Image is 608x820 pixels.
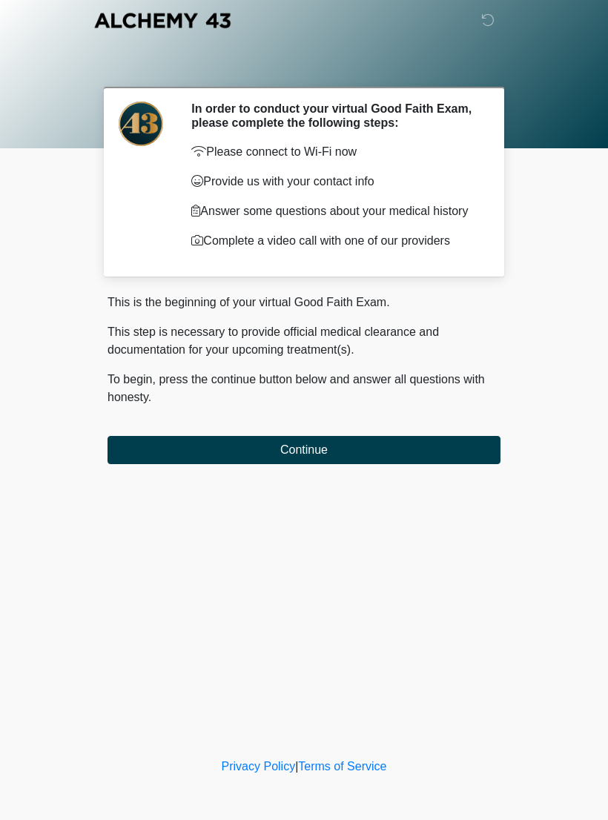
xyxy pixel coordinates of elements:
[298,760,386,773] a: Terms of Service
[191,102,478,130] h2: In order to conduct your virtual Good Faith Exam, please complete the following steps:
[108,294,500,311] p: This is the beginning of your virtual Good Faith Exam.
[93,11,232,30] img: Alchemy 43 Logo
[108,371,500,406] p: To begin, press the continue button below and answer all questions with honesty.
[191,173,478,191] p: Provide us with your contact info
[108,323,500,359] p: This step is necessary to provide official medical clearance and documentation for your upcoming ...
[191,143,478,161] p: Please connect to Wi-Fi now
[191,232,478,250] p: Complete a video call with one of our providers
[119,102,163,146] img: Agent Avatar
[191,202,478,220] p: Answer some questions about your medical history
[295,760,298,773] a: |
[96,53,512,81] h1: ‎ ‎ ‎ ‎
[108,436,500,464] button: Continue
[222,760,296,773] a: Privacy Policy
